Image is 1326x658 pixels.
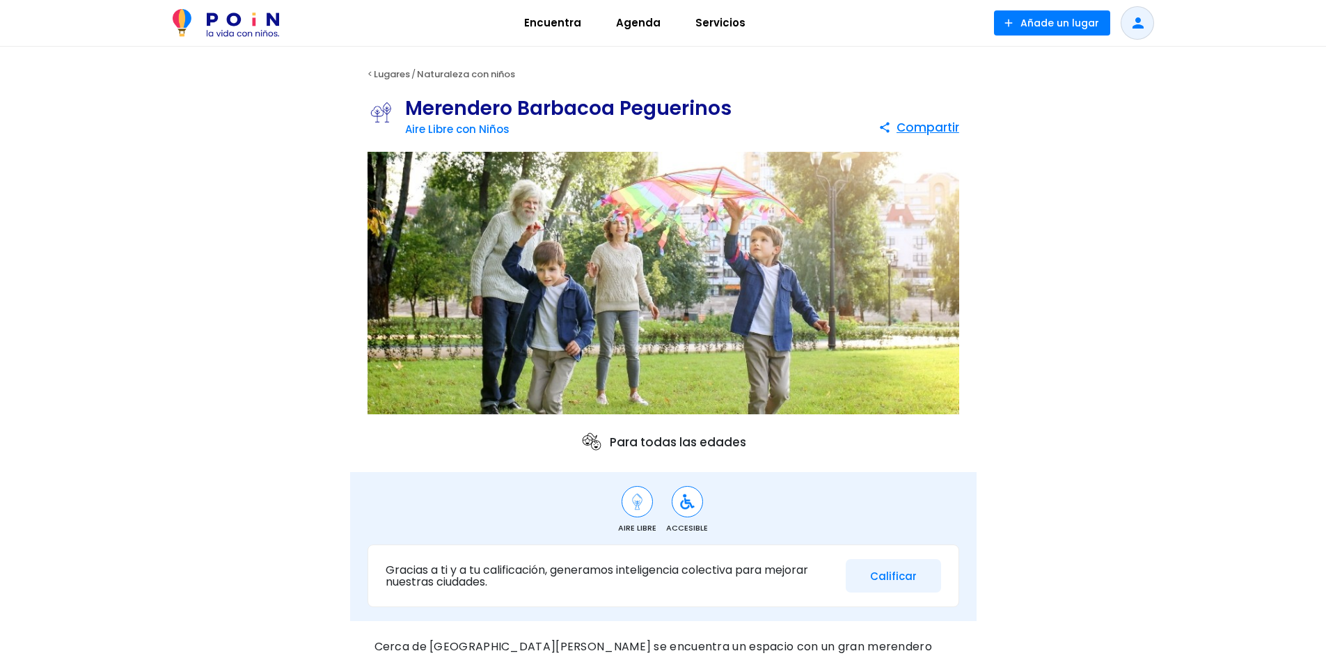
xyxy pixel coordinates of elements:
[581,431,603,453] img: ages icon
[689,12,752,34] span: Servicios
[679,493,696,510] img: Accesible
[599,6,678,40] a: Agenda
[581,431,746,453] p: Para todas las edades
[678,6,763,40] a: Servicios
[618,522,656,534] span: Aire Libre
[350,64,977,85] div: < /
[386,564,835,588] p: Gracias a ti y a tu calificación, generamos inteligencia colectiva para mejorar nuestras ciudades.
[846,559,941,593] button: Calificar
[417,68,515,81] a: Naturaleza con niños
[374,68,410,81] a: Lugares
[507,6,599,40] a: Encuentra
[405,99,732,118] h1: Merendero Barbacoa Peguerinos
[878,115,959,140] button: Compartir
[629,493,646,510] img: Aire Libre
[405,122,510,136] a: Aire Libre con Niños
[994,10,1110,36] button: Añade un lugar
[666,522,708,534] span: Accesible
[518,12,587,34] span: Encuentra
[173,9,279,37] img: POiN
[368,99,405,127] img: Aire Libre con Niños
[610,12,667,34] span: Agenda
[368,152,959,415] img: Merendero Barbacoa Peguerinos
